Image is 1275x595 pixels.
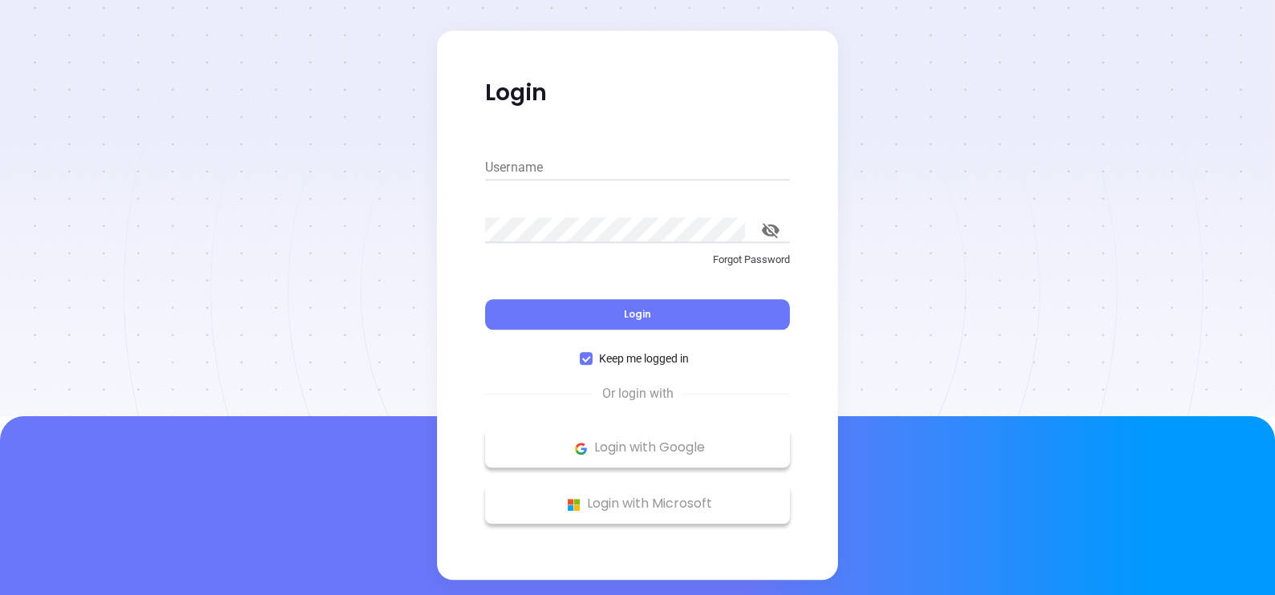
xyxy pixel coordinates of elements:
p: Login with Google [493,436,782,460]
button: Microsoft Logo Login with Microsoft [485,484,790,524]
p: Login [485,79,790,107]
p: Login with Microsoft [493,492,782,516]
button: Login [485,300,790,330]
p: Forgot Password [485,252,790,268]
img: Google Logo [571,439,591,459]
span: Login [624,308,651,322]
span: Or login with [594,385,682,404]
img: Microsoft Logo [564,495,584,515]
button: Google Logo Login with Google [485,428,790,468]
span: Keep me logged in [593,350,695,368]
a: Forgot Password [485,252,790,281]
button: toggle password visibility [751,211,790,249]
